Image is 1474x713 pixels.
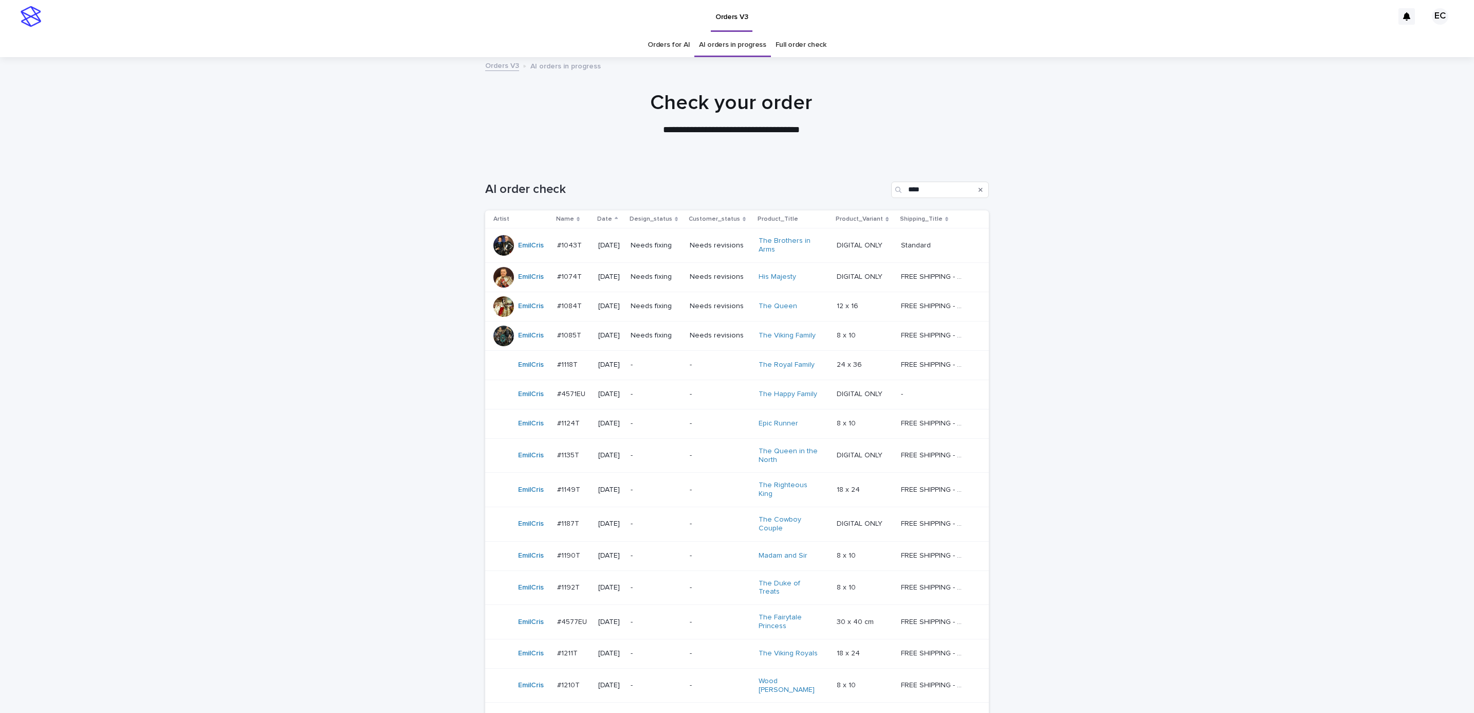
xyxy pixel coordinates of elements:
a: EmilCris [518,419,544,428]
p: [DATE] [598,241,622,250]
p: - [690,681,750,690]
a: Wood [PERSON_NAME] [759,677,823,694]
p: - [690,520,750,528]
tr: EmilCris #1124T#1124T [DATE]--Epic Runner 8 x 108 x 10 FREE SHIPPING - preview in 1-2 business da... [485,409,989,438]
a: Orders for AI [648,33,690,57]
p: Artist [493,213,509,225]
p: - [690,486,750,494]
a: Orders V3 [485,59,519,71]
p: [DATE] [598,419,622,428]
p: 8 x 10 [837,417,858,428]
p: AI orders in progress [530,60,601,71]
p: #1210T [557,679,582,690]
p: #1190T [557,549,582,560]
p: #1192T [557,581,582,592]
p: - [690,390,750,399]
p: - [631,681,681,690]
p: Standard [901,239,933,250]
p: - [690,361,750,369]
p: DIGITAL ONLY [837,239,885,250]
p: #1085T [557,329,583,340]
tr: EmilCris #1187T#1187T [DATE]--The Cowboy Couple DIGITAL ONLYDIGITAL ONLY FREE SHIPPING - preview ... [485,507,989,541]
p: #1187T [557,518,581,528]
p: - [631,649,681,658]
a: The Viking Family [759,331,816,340]
div: EC [1432,8,1448,25]
p: Needs fixing [631,241,681,250]
p: Needs revisions [690,241,750,250]
p: FREE SHIPPING - preview in 1-2 business days, after your approval delivery will take 5-10 b.d. [901,679,967,690]
p: 18 x 24 [837,647,862,658]
p: FREE SHIPPING - preview in 1-2 business days, after your approval delivery will take 5-10 b.d. [901,359,967,369]
a: EmilCris [518,451,544,460]
a: The Happy Family [759,390,817,399]
p: Shipping_Title [900,213,943,225]
p: Date [597,213,612,225]
a: EmilCris [518,618,544,627]
p: Needs revisions [690,302,750,311]
p: - [690,451,750,460]
p: - [690,618,750,627]
a: The Royal Family [759,361,815,369]
a: EmilCris [518,649,544,658]
p: #1149T [557,484,582,494]
h1: Check your order [480,91,983,115]
p: FREE SHIPPING - preview in 1-2 business days, after your approval delivery will take 5-10 b.d. [901,484,967,494]
p: #4577EU [557,616,589,627]
a: The Viking Royals [759,649,818,658]
p: 8 x 10 [837,581,858,592]
p: DIGITAL ONLY [837,518,885,528]
a: EmilCris [518,241,544,250]
p: #1135T [557,449,581,460]
p: - [631,486,681,494]
p: Name [556,213,574,225]
p: - [690,419,750,428]
p: 18 x 24 [837,484,862,494]
p: - [631,583,681,592]
tr: EmilCris #1074T#1074T [DATE]Needs fixingNeeds revisionsHis Majesty DIGITAL ONLYDIGITAL ONLY FREE ... [485,262,989,292]
p: - [631,520,681,528]
p: [DATE] [598,390,622,399]
p: [DATE] [598,302,622,311]
a: EmilCris [518,390,544,399]
a: The Queen [759,302,797,311]
a: EmilCris [518,681,544,690]
p: #1074T [557,271,584,281]
a: EmilCris [518,520,544,528]
tr: EmilCris #1192T#1192T [DATE]--The Duke of Treats 8 x 108 x 10 FREE SHIPPING - preview in 1-2 busi... [485,571,989,605]
p: [DATE] [598,361,622,369]
p: [DATE] [598,273,622,281]
a: His Majesty [759,273,796,281]
a: Epic Runner [759,419,798,428]
p: [DATE] [598,486,622,494]
p: FREE SHIPPING - preview in 1-2 business days, after your approval delivery will take 5-10 b.d. [901,518,967,528]
p: - [690,583,750,592]
p: Product_Title [758,213,798,225]
a: The Brothers in Arms [759,237,823,254]
p: DIGITAL ONLY [837,271,885,281]
p: [DATE] [598,451,622,460]
a: EmilCris [518,302,544,311]
p: FREE SHIPPING - preview in 1-2 business days, after your approval delivery will take 5-10 busines... [901,616,967,627]
tr: EmilCris #1149T#1149T [DATE]--The Righteous King 18 x 2418 x 24 FREE SHIPPING - preview in 1-2 bu... [485,473,989,507]
p: [DATE] [598,520,622,528]
tr: EmilCris #1211T#1211T [DATE]--The Viking Royals 18 x 2418 x 24 FREE SHIPPING - preview in 1-2 bus... [485,639,989,668]
tr: EmilCris #1190T#1190T [DATE]--Madam and Sir 8 x 108 x 10 FREE SHIPPING - preview in 1-2 business ... [485,541,989,571]
p: - [631,451,681,460]
p: [DATE] [598,551,622,560]
a: Madam and Sir [759,551,807,560]
a: EmilCris [518,331,544,340]
p: Needs fixing [631,273,681,281]
p: FREE SHIPPING - preview in 1-2 business days, after your approval delivery will take 5-10 b.d. [901,300,967,311]
p: 8 x 10 [837,549,858,560]
p: Needs fixing [631,302,681,311]
tr: EmilCris #4577EU#4577EU [DATE]--The Fairytale Princess 30 x 40 cm30 x 40 cm FREE SHIPPING - previ... [485,605,989,639]
p: FREE SHIPPING - preview in 1-2 business days, after your approval delivery will take 5-10 b.d. [901,449,967,460]
p: Needs fixing [631,331,681,340]
tr: EmilCris #1135T#1135T [DATE]--The Queen in the North DIGITAL ONLYDIGITAL ONLY FREE SHIPPING - pre... [485,438,989,473]
a: The Righteous King [759,481,823,498]
p: #1118T [557,359,580,369]
p: 24 x 36 [837,359,864,369]
img: stacker-logo-s-only.png [21,6,41,27]
p: 30 x 40 cm [837,616,876,627]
